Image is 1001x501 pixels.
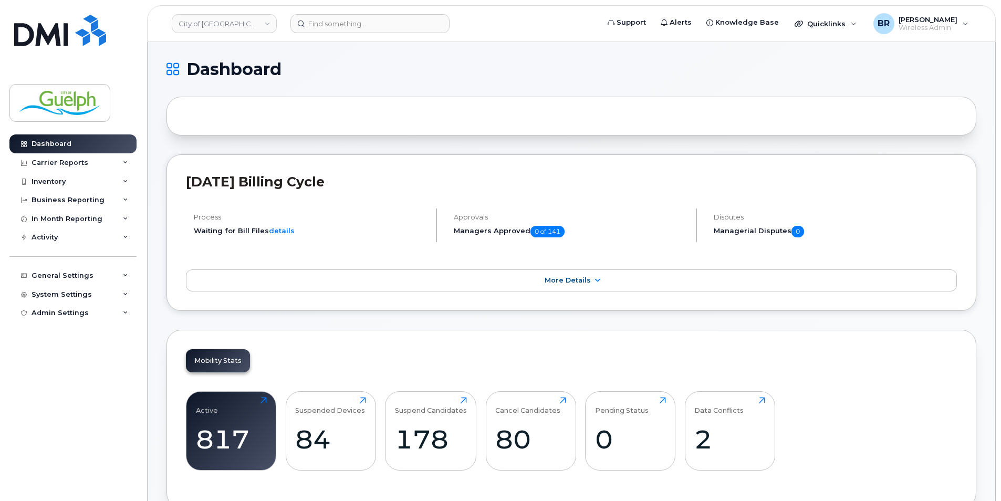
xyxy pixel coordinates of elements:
div: Data Conflicts [694,397,744,414]
div: Suspend Candidates [395,397,467,414]
div: 817 [196,424,267,455]
h4: Approvals [454,213,687,221]
a: Suspended Devices84 [295,397,366,464]
div: 178 [395,424,467,455]
li: Waiting for Bill Files [194,226,427,236]
div: 84 [295,424,366,455]
h5: Managers Approved [454,226,687,237]
div: 0 [595,424,666,455]
a: Pending Status0 [595,397,666,464]
a: Suspend Candidates178 [395,397,467,464]
a: Cancel Candidates80 [495,397,566,464]
h4: Disputes [714,213,957,221]
div: 80 [495,424,566,455]
div: Cancel Candidates [495,397,560,414]
h4: Process [194,213,427,221]
div: Pending Status [595,397,649,414]
a: details [269,226,295,235]
a: Data Conflicts2 [694,397,765,464]
div: 2 [694,424,765,455]
span: 0 [791,226,804,237]
span: Dashboard [186,61,281,77]
div: Active [196,397,218,414]
h5: Managerial Disputes [714,226,957,237]
div: Suspended Devices [295,397,365,414]
h2: [DATE] Billing Cycle [186,174,957,190]
a: Active817 [196,397,267,464]
span: More Details [545,276,591,284]
span: 0 of 141 [530,226,565,237]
